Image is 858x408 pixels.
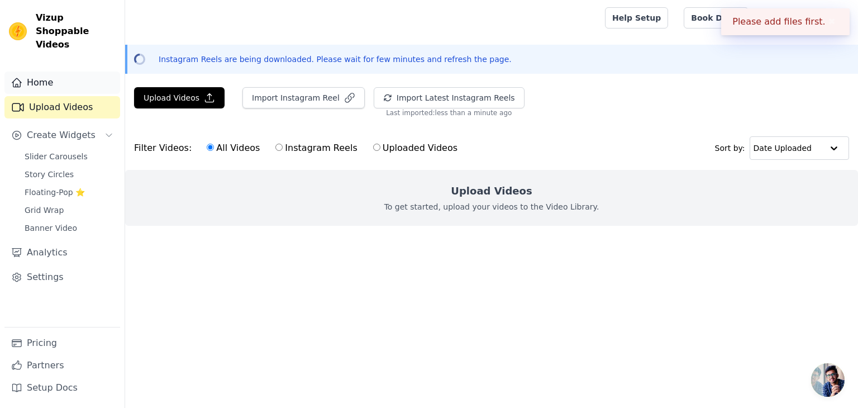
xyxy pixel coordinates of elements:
[275,141,357,155] label: Instagram Reels
[4,354,120,377] a: Partners
[715,136,850,160] div: Sort by:
[757,8,849,28] button: P [PERSON_NAME]
[18,149,120,164] a: Slider Carousels
[374,87,525,108] button: Import Latest Instagram Reels
[721,8,850,35] div: Please add files first.
[36,11,116,51] span: Vizup Shoppable Videos
[207,144,214,151] input: All Videos
[159,54,512,65] p: Instagram Reels are being downloaded. Please wait for few minutes and refresh the page.
[4,266,120,288] a: Settings
[373,144,380,151] input: Uploaded Videos
[451,183,532,199] h2: Upload Videos
[242,87,365,108] button: Import Instagram Reel
[134,87,225,108] button: Upload Videos
[684,7,748,29] a: Book Demo
[18,220,120,236] a: Banner Video
[25,222,77,234] span: Banner Video
[25,187,85,198] span: Floating-Pop ⭐
[4,124,120,146] button: Create Widgets
[18,184,120,200] a: Floating-Pop ⭐
[206,141,260,155] label: All Videos
[134,135,464,161] div: Filter Videos:
[4,96,120,118] a: Upload Videos
[826,15,838,29] button: Close
[25,169,74,180] span: Story Circles
[386,108,512,117] span: Last imported: less than a minute ago
[775,8,849,28] p: [PERSON_NAME]
[9,22,27,40] img: Vizup
[4,377,120,399] a: Setup Docs
[27,129,96,142] span: Create Widgets
[4,241,120,264] a: Analytics
[25,205,64,216] span: Grid Wrap
[384,201,599,212] p: To get started, upload your videos to the Video Library.
[811,363,845,397] a: Open chat
[605,7,668,29] a: Help Setup
[18,202,120,218] a: Grid Wrap
[18,167,120,182] a: Story Circles
[4,332,120,354] a: Pricing
[25,151,88,162] span: Slider Carousels
[373,141,458,155] label: Uploaded Videos
[4,72,120,94] a: Home
[275,144,283,151] input: Instagram Reels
